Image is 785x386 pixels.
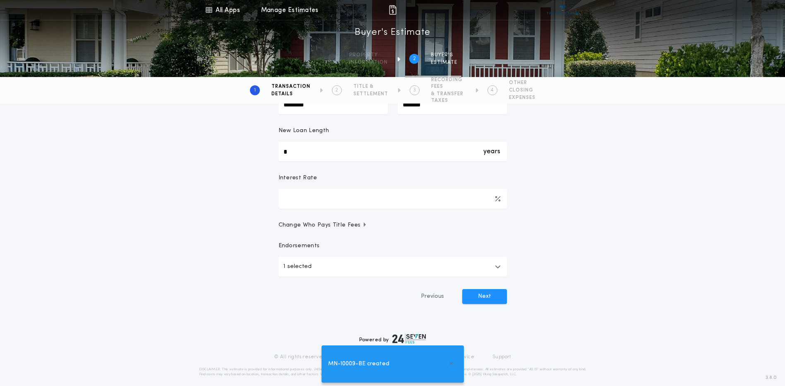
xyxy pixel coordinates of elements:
[349,59,388,66] span: information
[509,87,535,94] span: CLOSING
[413,55,416,62] h2: 2
[509,80,535,86] span: OTHER
[278,174,317,182] p: Interest Rate
[278,242,507,250] p: Endorsements
[278,94,388,114] input: New Loan Amount
[278,221,507,229] button: Change Who Pays Title Fees
[278,127,329,135] p: New Loan Length
[353,83,388,90] span: TITLE &
[431,91,466,104] span: & TRANSFER TAXES
[431,52,457,58] span: BUYER'S
[483,142,500,162] div: years
[278,257,507,277] button: 1 selected
[462,289,507,304] button: Next
[431,59,457,66] span: ESTIMATE
[278,221,367,229] span: Change Who Pays Title Fees
[271,83,310,90] span: TRANSACTION
[431,77,466,90] span: RECORDING FEES
[283,262,312,272] p: 1 selected
[404,289,461,304] button: Previous
[349,52,388,58] span: Property
[413,87,416,94] h2: 3
[491,87,494,94] h2: 4
[353,91,388,97] span: SETTLEMENT
[398,94,507,114] input: Downpayment
[335,87,338,94] h2: 2
[328,359,389,369] span: MN-10009-BE created
[388,5,398,15] img: img
[392,334,426,344] img: logo
[278,189,507,209] input: Interest Rate
[547,6,578,14] img: vs-icon
[254,87,256,94] h2: 1
[271,91,310,97] span: DETAILS
[509,94,535,101] span: EXPENSES
[359,334,426,344] div: Powered by
[355,26,430,39] h1: Buyer's Estimate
